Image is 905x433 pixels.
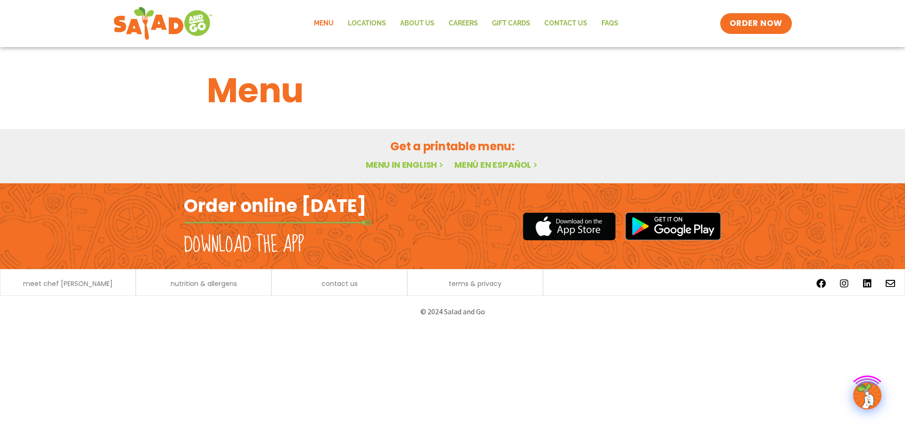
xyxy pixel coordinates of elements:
h2: Order online [DATE] [184,194,366,217]
h2: Get a printable menu: [207,138,698,155]
img: new-SAG-logo-768×292 [113,5,213,42]
a: Careers [442,13,485,34]
img: fork [184,220,372,225]
a: Contact Us [537,13,594,34]
a: ORDER NOW [720,13,792,34]
img: appstore [523,211,616,242]
a: GIFT CARDS [485,13,537,34]
h2: Download the app [184,232,304,258]
img: google_play [625,212,721,240]
span: ORDER NOW [730,18,782,29]
a: Locations [341,13,393,34]
a: Menú en español [454,159,539,171]
a: meet chef [PERSON_NAME] [23,280,113,287]
a: terms & privacy [449,280,502,287]
nav: Menu [307,13,625,34]
a: Menu in English [366,159,445,171]
a: FAQs [594,13,625,34]
p: © 2024 Salad and Go [189,305,716,318]
a: Menu [307,13,341,34]
a: About Us [393,13,442,34]
a: nutrition & allergens [171,280,237,287]
a: contact us [321,280,358,287]
h1: Menu [207,65,698,116]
